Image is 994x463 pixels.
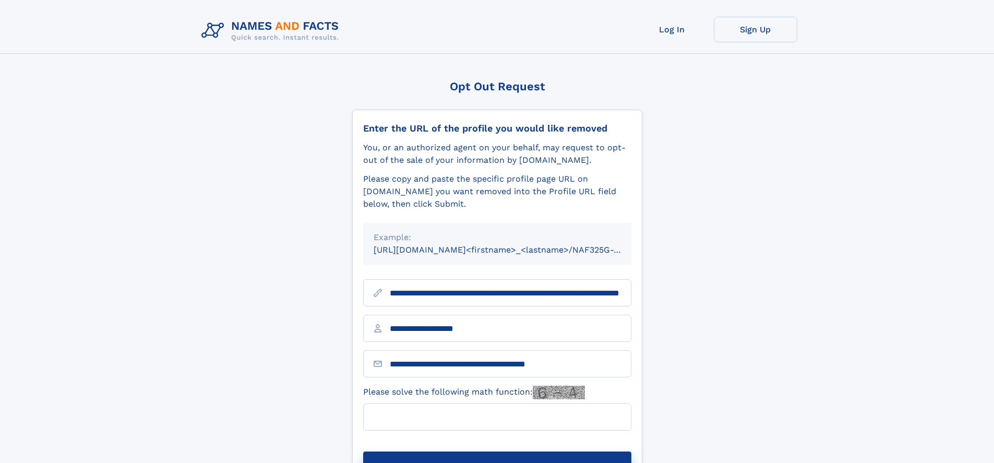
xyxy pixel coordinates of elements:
div: Enter the URL of the profile you would like removed [363,123,631,134]
div: Example: [374,231,621,244]
div: Opt Out Request [352,80,642,93]
div: Please copy and paste the specific profile page URL on [DOMAIN_NAME] you want removed into the Pr... [363,173,631,210]
img: Logo Names and Facts [197,17,348,45]
small: [URL][DOMAIN_NAME]<firstname>_<lastname>/NAF325G-xxxxxxxx [374,245,651,255]
label: Please solve the following math function: [363,386,585,399]
a: Sign Up [714,17,797,42]
a: Log In [630,17,714,42]
div: You, or an authorized agent on your behalf, may request to opt-out of the sale of your informatio... [363,141,631,167]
